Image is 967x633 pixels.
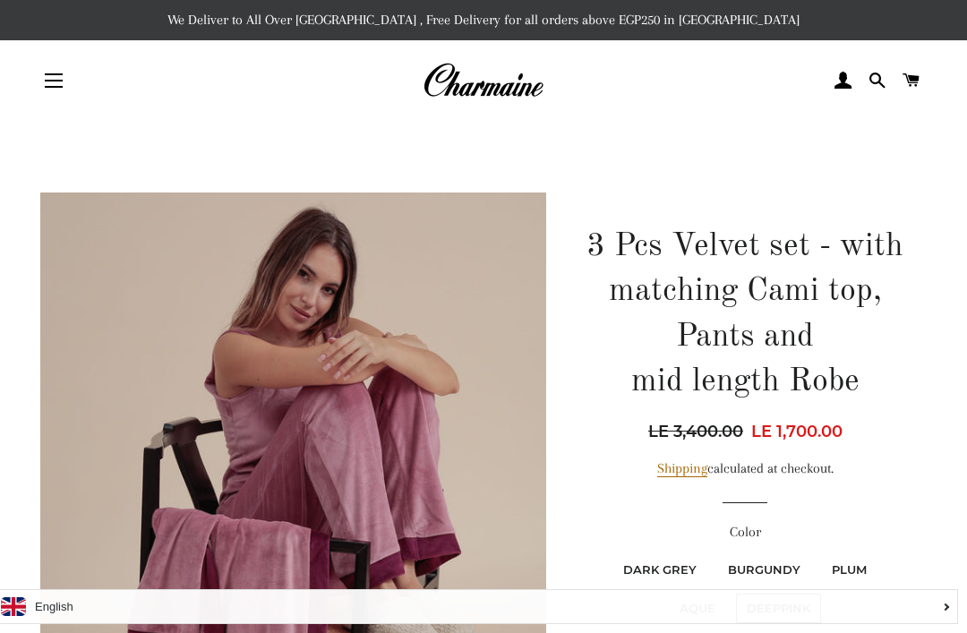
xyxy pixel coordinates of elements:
[751,422,843,441] span: LE 1,700.00
[586,458,904,480] div: calculated at checkout.
[821,555,877,585] label: Plum
[586,225,904,406] h1: 3 Pcs Velvet set - with matching Cami top, Pants and mid length Robe
[657,460,707,477] a: Shipping
[1,597,948,616] a: English
[35,601,73,612] i: English
[423,61,543,100] img: Charmaine Egypt
[612,555,707,585] label: Dark Grey
[586,521,904,543] label: Color
[648,419,748,444] span: LE 3,400.00
[717,555,811,585] label: Burgundy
